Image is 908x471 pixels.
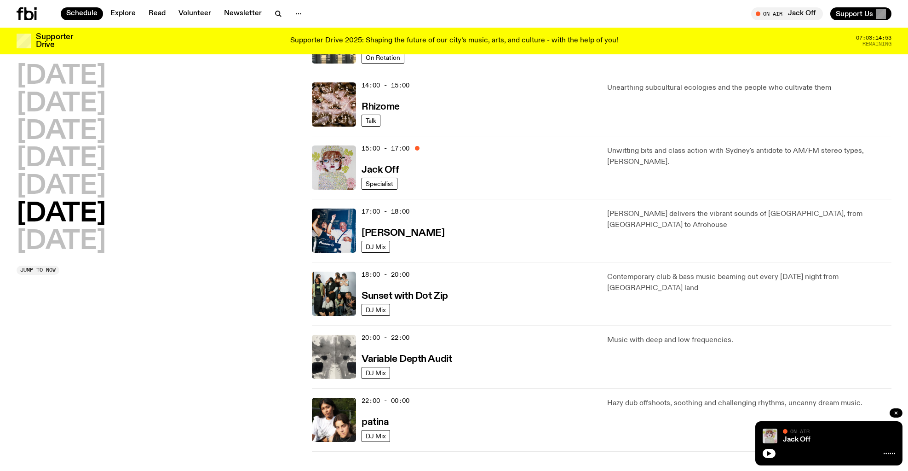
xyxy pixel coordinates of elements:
button: [DATE] [17,229,106,255]
span: 20:00 - 22:00 [362,333,409,342]
a: Jack Off [362,163,399,175]
span: 15:00 - 17:00 [362,144,409,153]
span: 14:00 - 15:00 [362,81,409,90]
img: a dotty lady cuddling her cat amongst flowers [312,145,356,190]
a: Schedule [61,7,103,20]
span: On Air [790,428,810,434]
a: DJ Mix [362,241,390,253]
a: [PERSON_NAME] [362,227,444,238]
span: On Rotation [366,54,400,61]
p: Supporter Drive 2025: Shaping the future of our city’s music, arts, and culture - with the help o... [290,37,618,45]
span: Jump to now [20,267,56,273]
a: Sunset with Dot Zip [362,290,448,301]
p: Unwitting bits and class action with Sydney's antidote to AM/FM stereo types, [PERSON_NAME]. [607,145,891,168]
h3: [PERSON_NAME] [362,228,444,238]
p: Contemporary club & bass music beaming out every [DATE] night from [GEOGRAPHIC_DATA] land [607,272,891,294]
span: Remaining [862,41,891,47]
a: Newsletter [218,7,267,20]
button: Jump to now [17,266,59,275]
a: DJ Mix [362,304,390,316]
span: 22:00 - 00:00 [362,396,409,405]
h3: Sunset with Dot Zip [362,291,448,301]
h3: Supporter Drive [36,33,73,49]
img: A close up picture of a bunch of ginger roots. Yellow squiggles with arrows, hearts and dots are ... [312,82,356,127]
a: patina [362,416,389,427]
img: A black and white Rorschach [312,335,356,379]
a: DJ Mix [362,367,390,379]
button: [DATE] [17,119,106,145]
a: On Rotation [362,52,404,64]
p: Unearthing subcultural ecologies and the people who cultivate them [607,82,891,93]
button: On AirJack Off [751,7,823,20]
button: [DATE] [17,146,106,172]
a: DJ Mix [362,430,390,442]
p: Music with deep and low frequencies. [607,335,891,346]
a: Rhizome [362,100,400,112]
a: Jack Off [783,436,810,443]
p: [PERSON_NAME] delivers the vibrant sounds of [GEOGRAPHIC_DATA], from [GEOGRAPHIC_DATA] to Afrohouse [607,209,891,231]
a: Talk [362,115,380,127]
a: Specialist [362,178,397,190]
h3: patina [362,418,389,427]
img: a dotty lady cuddling her cat amongst flowers [763,429,777,443]
span: Talk [366,117,376,124]
span: Specialist [366,180,393,187]
span: 07:03:14:53 [856,35,891,41]
button: Support Us [830,7,891,20]
a: Explore [105,7,141,20]
a: Read [143,7,171,20]
span: Support Us [836,10,873,18]
span: DJ Mix [366,369,386,376]
button: [DATE] [17,201,106,227]
span: DJ Mix [366,306,386,313]
span: 17:00 - 18:00 [362,207,409,216]
a: Volunteer [173,7,217,20]
span: DJ Mix [366,243,386,250]
button: [DATE] [17,91,106,117]
button: [DATE] [17,174,106,199]
span: DJ Mix [366,432,386,439]
button: [DATE] [17,64,106,89]
span: 18:00 - 20:00 [362,270,409,279]
h3: Variable Depth Audit [362,355,452,364]
p: Hazy dub offshoots, soothing and challenging rhythms, uncanny dream music. [607,398,891,409]
h3: Jack Off [362,165,399,175]
h3: Rhizome [362,102,400,112]
a: Variable Depth Audit [362,353,452,364]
